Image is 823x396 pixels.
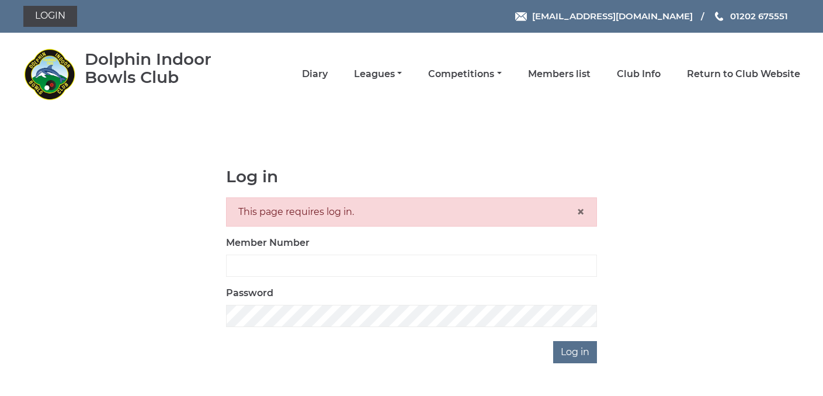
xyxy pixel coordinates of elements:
img: Email [515,12,527,21]
a: Login [23,6,77,27]
a: Competitions [428,68,501,81]
a: Return to Club Website [687,68,800,81]
label: Password [226,286,273,300]
label: Member Number [226,236,310,250]
input: Log in [553,341,597,363]
a: Email [EMAIL_ADDRESS][DOMAIN_NAME] [515,9,693,23]
div: Dolphin Indoor Bowls Club [85,50,245,86]
a: Club Info [617,68,661,81]
button: Close [577,205,585,219]
a: Diary [302,68,328,81]
img: Dolphin Indoor Bowls Club [23,48,76,100]
a: Members list [528,68,591,81]
img: Phone us [715,12,723,21]
span: × [577,203,585,220]
h1: Log in [226,168,597,186]
span: [EMAIL_ADDRESS][DOMAIN_NAME] [532,11,693,22]
a: Phone us 01202 675551 [713,9,788,23]
span: 01202 675551 [730,11,788,22]
div: This page requires log in. [226,197,597,227]
a: Leagues [354,68,402,81]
